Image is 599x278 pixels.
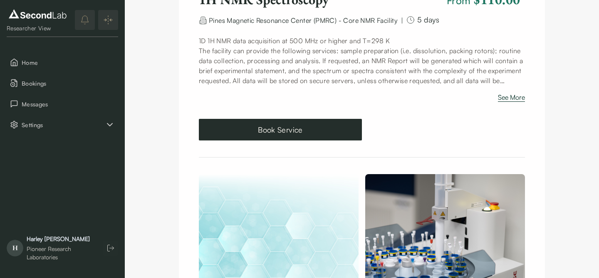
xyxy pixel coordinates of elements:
[7,24,69,32] div: Researcher View
[209,15,398,24] a: Pines Magnetic Resonance Center (PMRC) - Core NMR Facility
[7,54,118,71] button: Home
[103,241,118,256] button: Log out
[7,95,118,113] button: Messages
[22,100,115,108] span: Messages
[199,36,525,46] p: 1D 1H NMR data acquisition at 500 MHz or higher and T=298 K
[27,235,95,243] div: Harley [PERSON_NAME]
[7,74,118,92] button: Bookings
[27,245,95,261] div: Pioneer Research Laboratories
[7,116,118,133] button: Settings
[209,16,398,25] span: Pines Magnetic Resonance Center (PMRC) - Core NMR Facility
[7,116,118,133] div: Settings sub items
[98,10,118,30] button: Expand/Collapse sidebar
[7,240,23,256] span: H
[417,15,440,25] span: 5 days
[401,15,403,25] div: |
[199,119,362,140] button: Book Service
[7,7,69,21] img: logo
[22,58,115,67] span: Home
[498,92,525,106] button: See More
[75,10,95,30] button: notifications
[22,121,105,129] span: Settings
[199,46,525,86] p: The facility can provide the following services: sample preparation (i.e. dissolution, packing ro...
[22,79,115,88] span: Bookings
